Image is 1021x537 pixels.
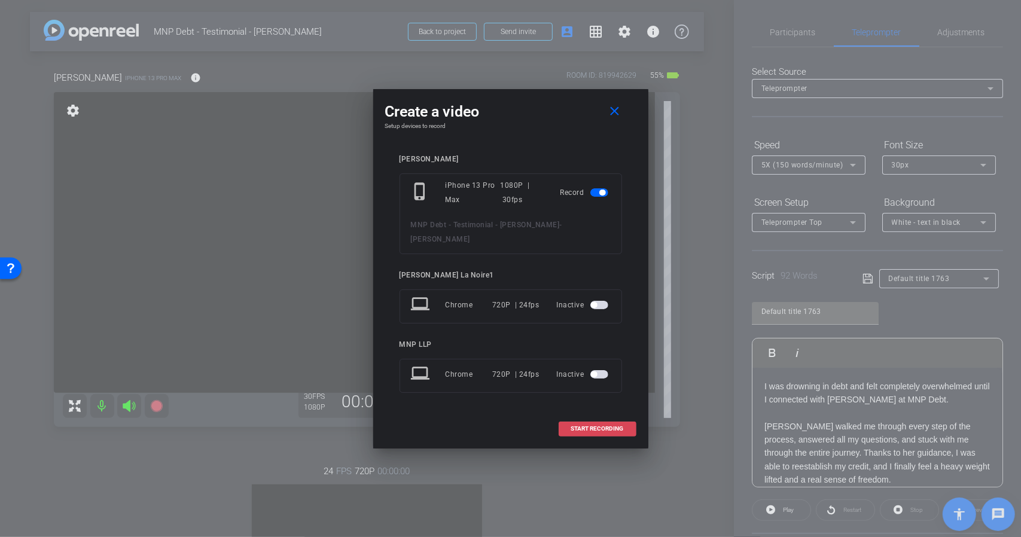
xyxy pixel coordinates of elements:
span: [PERSON_NAME] [411,235,471,243]
span: START RECORDING [571,426,624,432]
div: Inactive [557,364,611,385]
mat-icon: laptop [411,364,432,385]
div: iPhone 13 Pro Max [446,178,501,207]
mat-icon: close [607,104,622,119]
div: MNP LLP [400,340,622,349]
div: Inactive [557,294,611,316]
div: Chrome [446,294,493,316]
span: MNP Debt - Testimonial - [PERSON_NAME] [411,221,560,229]
h4: Setup devices to record [385,123,636,130]
div: [PERSON_NAME] La Noire1 [400,271,622,280]
mat-icon: phone_iphone [411,182,432,203]
mat-icon: laptop [411,294,432,316]
button: START RECORDING [559,422,636,437]
div: 720P | 24fps [492,294,540,316]
span: - [560,221,563,229]
div: Create a video [385,101,636,123]
div: 720P | 24fps [492,364,540,385]
div: Record [560,178,611,207]
div: Chrome [446,364,493,385]
div: [PERSON_NAME] [400,155,622,164]
div: 1080P | 30fps [501,178,543,207]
